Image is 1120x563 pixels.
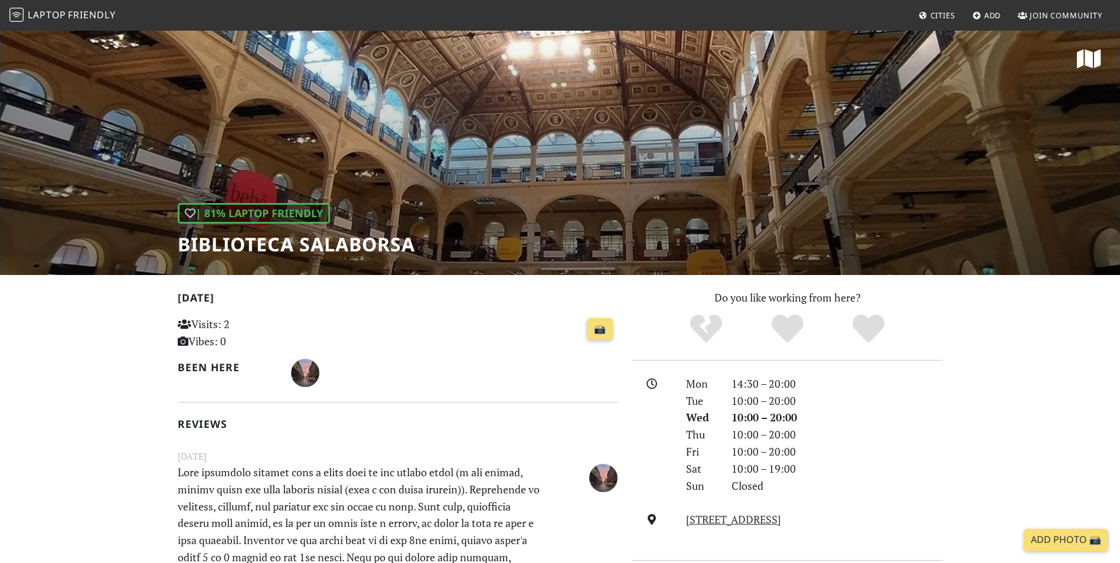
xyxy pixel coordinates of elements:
[679,477,724,495] div: Sun
[984,10,1001,21] span: Add
[724,460,950,477] div: 10:00 – 19:00
[747,313,828,345] div: Yes
[679,426,724,443] div: Thu
[724,477,950,495] div: Closed
[1030,10,1102,21] span: Join Community
[679,375,724,392] div: Mon
[930,10,955,21] span: Cities
[178,233,415,256] h1: Biblioteca Salaborsa
[679,392,724,410] div: Tue
[28,8,66,21] span: Laptop
[914,5,960,26] a: Cities
[724,426,950,443] div: 10:00 – 20:00
[724,392,950,410] div: 10:00 – 20:00
[589,464,618,492] img: 4341-j.jpg
[679,443,724,460] div: Fri
[9,8,24,22] img: LaptopFriendly
[679,460,724,477] div: Sat
[589,469,618,483] span: J H
[665,313,747,345] div: No
[724,375,950,392] div: 14:30 – 20:00
[68,8,115,21] span: Friendly
[679,409,724,426] div: Wed
[587,318,613,341] a: 📸
[291,365,319,379] span: J H
[828,313,909,345] div: Definitely!
[178,203,330,224] div: | 81% Laptop Friendly
[1013,5,1107,26] a: Join Community
[178,292,618,309] h2: [DATE]
[724,409,950,426] div: 10:00 – 20:00
[968,5,1006,26] a: Add
[632,289,943,306] p: Do you like working from here?
[724,443,950,460] div: 10:00 – 20:00
[686,512,781,526] a: [STREET_ADDRESS]
[178,361,277,374] h2: Been here
[178,316,315,350] p: Visits: 2 Vibes: 0
[171,449,625,464] small: [DATE]
[9,5,116,26] a: LaptopFriendly LaptopFriendly
[178,418,618,430] h2: Reviews
[1024,529,1108,551] a: Add Photo 📸
[291,359,319,387] img: 4341-j.jpg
